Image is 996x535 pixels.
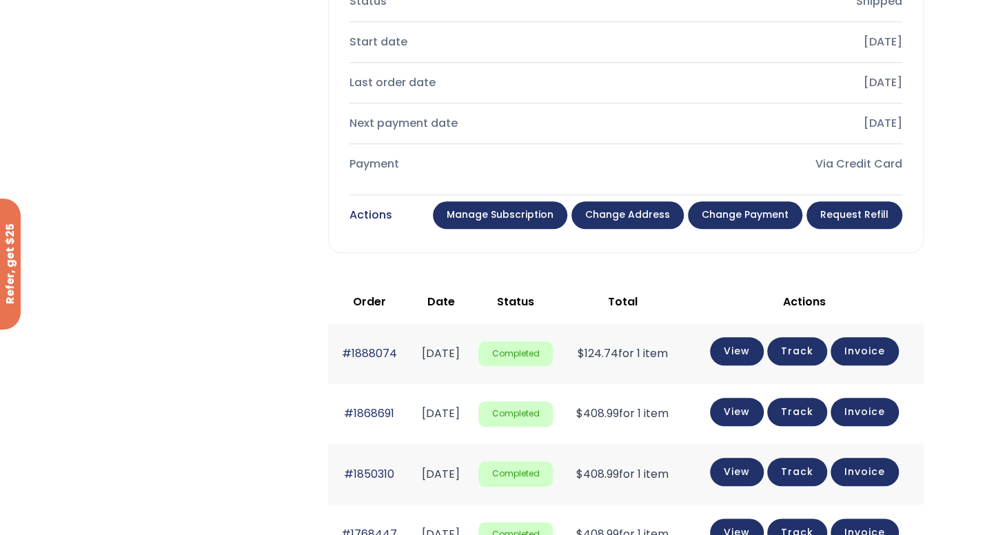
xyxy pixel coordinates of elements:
[433,201,567,229] a: Manage Subscription
[710,337,764,365] a: View
[767,458,827,486] a: Track
[831,398,899,426] a: Invoice
[349,73,615,92] div: Last order date
[478,401,553,427] span: Completed
[637,154,902,174] div: Via Credit Card
[576,405,619,421] span: 408.99
[637,73,902,92] div: [DATE]
[349,32,615,52] div: Start date
[422,466,460,482] time: [DATE]
[576,466,583,482] span: $
[767,398,827,426] a: Track
[806,201,902,229] a: Request Refill
[344,405,394,421] a: #1868691
[571,201,684,229] a: Change address
[710,458,764,486] a: View
[560,384,684,444] td: for 1 item
[478,461,553,487] span: Completed
[576,466,619,482] span: 408.99
[497,294,534,310] span: Status
[422,345,460,361] time: [DATE]
[427,294,455,310] span: Date
[422,405,460,421] time: [DATE]
[831,337,899,365] a: Invoice
[637,114,902,133] div: [DATE]
[560,323,684,383] td: for 1 item
[576,405,583,421] span: $
[577,345,618,361] span: 124.74
[478,341,553,367] span: Completed
[342,345,397,361] a: #1888074
[349,154,615,174] div: Payment
[353,294,386,310] span: Order
[688,201,802,229] a: Change payment
[767,337,827,365] a: Track
[349,205,392,225] div: Actions
[637,32,902,52] div: [DATE]
[560,444,684,504] td: for 1 item
[349,114,615,133] div: Next payment date
[577,345,584,361] span: $
[783,294,826,310] span: Actions
[710,398,764,426] a: View
[344,466,394,482] a: #1850310
[607,294,637,310] span: Total
[831,458,899,486] a: Invoice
